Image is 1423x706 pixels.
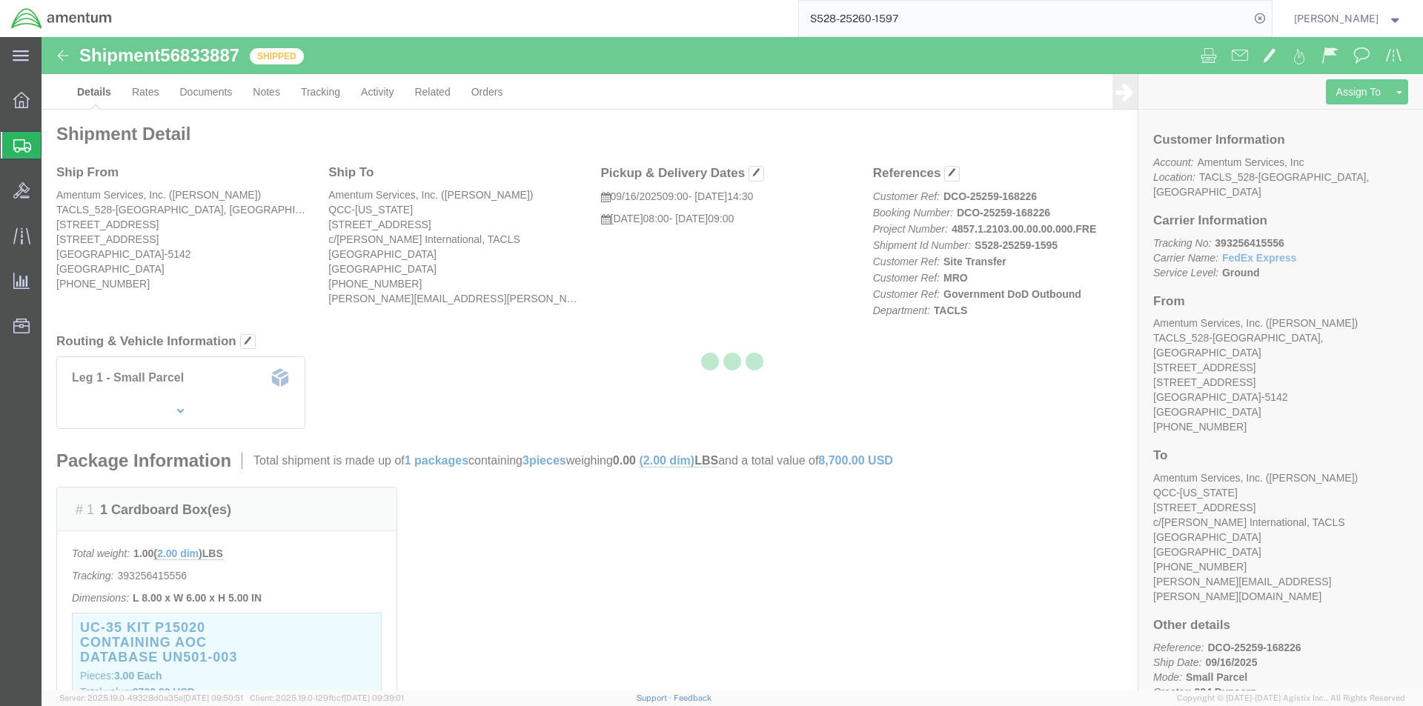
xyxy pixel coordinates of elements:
[799,1,1250,36] input: Search for shipment number, reference number
[250,693,404,702] span: Client: 2025.19.0-129fbcf
[344,693,404,702] span: [DATE] 09:39:01
[674,693,711,702] a: Feedback
[1294,10,1379,27] span: Kajuan Barnwell
[183,693,243,702] span: [DATE] 09:50:51
[1177,692,1405,705] span: Copyright © [DATE]-[DATE] Agistix Inc., All Rights Reserved
[637,693,674,702] a: Support
[1293,10,1403,27] button: [PERSON_NAME]
[59,693,243,702] span: Server: 2025.19.0-49328d0a35e
[10,7,113,30] img: logo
